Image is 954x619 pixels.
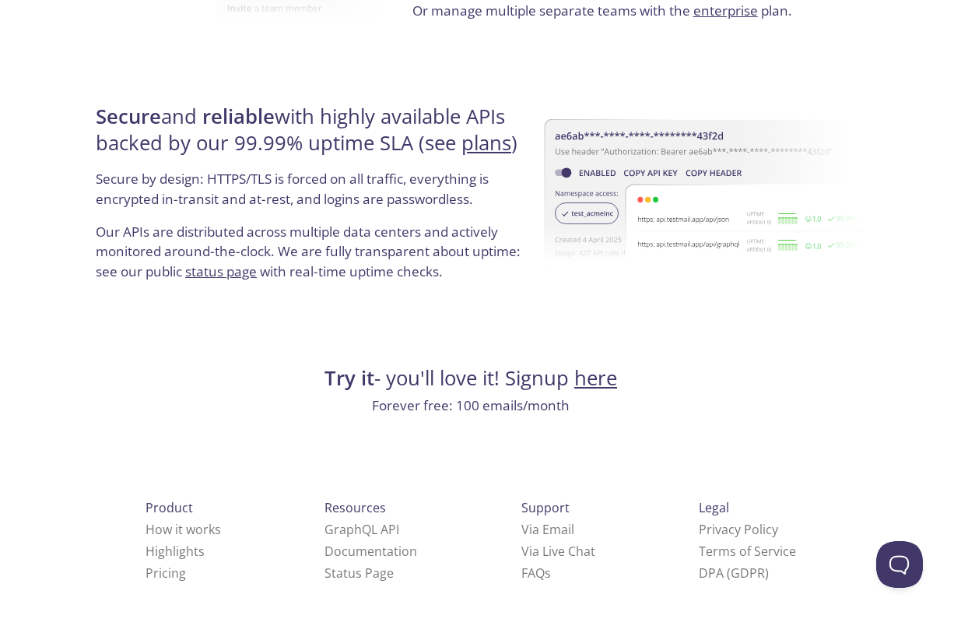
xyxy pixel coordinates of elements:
[96,222,529,294] p: Our APIs are distributed across multiple data centers and actively monitored around-the-clock. We...
[876,541,923,588] iframe: Help Scout Beacon - Open
[146,564,186,582] a: Pricing
[185,262,257,280] a: status page
[91,396,851,416] p: Forever free: 100 emails/month
[461,129,511,157] a: plans
[324,521,399,538] a: GraphQL API
[146,543,205,560] a: Highlights
[521,564,551,582] a: FAQ
[91,365,851,392] h4: - you'll love it! Signup
[521,543,595,560] a: Via Live Chat
[699,564,769,582] a: DPA (GDPR)
[324,543,417,560] a: Documentation
[96,104,529,170] h4: and with highly available APIs backed by our 99.99% uptime SLA (see )
[96,169,529,221] p: Secure by design: HTTPS/TLS is forced on all traffic, everything is encrypted in-transit and at-r...
[699,543,796,560] a: Terms of Service
[699,499,729,516] span: Legal
[521,521,574,538] a: Via Email
[96,103,161,130] strong: Secure
[693,2,758,19] a: enterprise
[545,70,865,320] img: uptime
[699,521,778,538] a: Privacy Policy
[545,564,551,582] span: s
[324,499,386,516] span: Resources
[324,364,374,392] strong: Try it
[146,499,193,516] span: Product
[324,564,394,582] a: Status Page
[521,499,570,516] span: Support
[202,103,275,130] strong: reliable
[146,521,221,538] a: How it works
[574,364,617,392] a: here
